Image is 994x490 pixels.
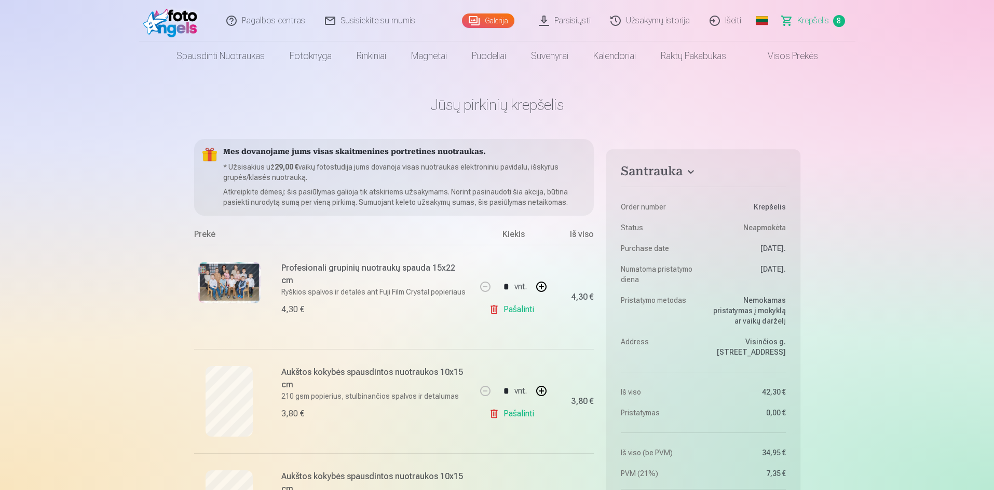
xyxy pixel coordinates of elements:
a: Rinkiniai [344,41,399,71]
img: /fa2 [143,4,203,37]
dt: Iš viso [621,387,698,397]
div: 4,30 € [281,303,304,316]
p: Ryškios spalvos ir detalės ant Fuji Film Crystal popieriaus [281,287,469,297]
a: Suvenyrai [519,41,581,71]
a: Visos prekės [739,41,830,71]
dd: Nemokamas pristatymas į mokyklą ar vaikų darželį [709,295,786,326]
dt: Iš viso (be PVM) [621,447,698,458]
span: 8 [833,15,845,27]
dd: [DATE]. [709,243,786,254]
b: 29,00 € [275,163,298,171]
p: Atkreipkite dėmesį: šis pasiūlymas galioja tik atskiriems užsakymams. Norint pasinaudoti šia akci... [223,187,586,207]
a: Kalendoriai [581,41,648,71]
dt: Purchase date [621,243,698,254]
span: Krepšelis [797,15,829,27]
h6: Profesionali grupinių nuotraukų spauda 15x22 cm [281,262,469,287]
dd: 34,95 € [709,447,786,458]
h5: Mes dovanojame jums visas skaitmenines portretines nuotraukas. [223,147,586,158]
dd: 0,00 € [709,408,786,418]
div: 3,80 € [571,398,594,404]
dt: Numatoma pristatymo diena [621,264,698,285]
dd: 42,30 € [709,387,786,397]
a: Pašalinti [489,403,538,424]
div: Iš viso [552,228,594,245]
a: Raktų pakabukas [648,41,739,71]
dt: Address [621,337,698,357]
span: Neapmokėta [743,222,786,233]
div: Kiekis [474,228,552,245]
a: Magnetai [399,41,459,71]
a: Spausdinti nuotraukas [164,41,277,71]
dt: Pristatymo metodas [621,295,698,326]
div: 4,30 € [571,294,594,300]
button: Santrauka [621,164,785,183]
dt: PVM (21%) [621,468,698,479]
a: Fotoknyga [277,41,344,71]
dt: Order number [621,202,698,212]
dt: Pristatymas [621,408,698,418]
dd: Krepšelis [709,202,786,212]
dt: Status [621,222,698,233]
h6: Aukštos kokybės spausdintos nuotraukos 10x15 cm [281,366,469,391]
div: vnt. [514,274,527,299]
h1: Jūsų pirkinių krepšelis [194,95,800,114]
div: vnt. [514,379,527,403]
dd: 7,35 € [709,468,786,479]
a: Puodeliai [459,41,519,71]
a: Pašalinti [489,299,538,320]
div: 3,80 € [281,408,304,420]
dd: [DATE]. [709,264,786,285]
dd: Visinčios g. [STREET_ADDRESS] [709,337,786,357]
p: * Užsisakius už vaikų fotostudija jums dovanoja visas nuotraukas elektroniniu pavidalu, išskyrus ... [223,162,586,183]
div: Prekė [194,228,475,245]
p: 210 gsm popierius, stulbinančios spalvos ir detalumas [281,391,469,401]
a: Galerija [462,13,514,28]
